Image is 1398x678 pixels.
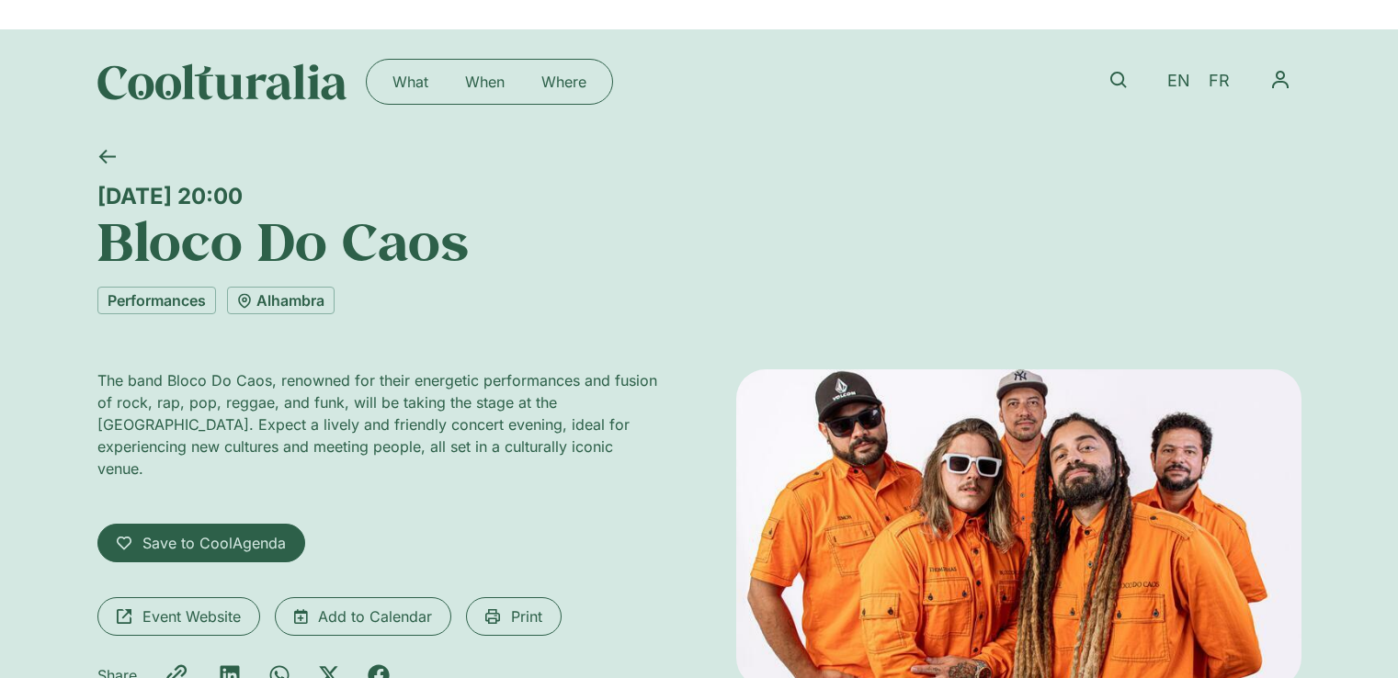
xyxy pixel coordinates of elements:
nav: Menu [374,67,605,96]
span: EN [1167,72,1190,91]
a: Performances [97,287,216,314]
h1: Bloco Do Caos [97,209,1301,272]
a: FR [1199,68,1239,95]
a: EN [1158,68,1199,95]
div: [DATE] 20:00 [97,183,1301,209]
nav: Menu [1259,59,1301,101]
a: Print [466,597,562,636]
a: What [374,67,447,96]
a: Alhambra [227,287,335,314]
button: Menu Toggle [1259,59,1301,101]
a: Add to Calendar [275,597,451,636]
span: Save to CoolAgenda [142,532,286,554]
a: Save to CoolAgenda [97,524,305,562]
span: Event Website [142,605,241,627]
span: FR [1209,72,1230,91]
span: Add to Calendar [318,605,432,627]
a: Where [523,67,605,96]
span: Print [511,605,542,627]
p: The band Bloco Do Caos, renowned for their energetic performances and fusion of rock, rap, pop, r... [97,369,663,480]
a: Event Website [97,597,260,636]
a: When [447,67,523,96]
